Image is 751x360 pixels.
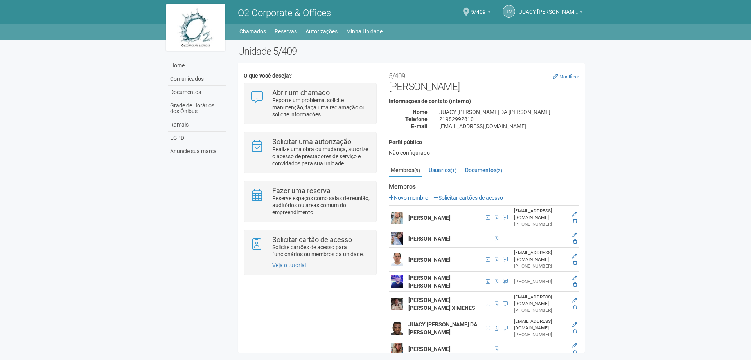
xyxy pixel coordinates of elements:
[514,250,566,263] div: [EMAIL_ADDRESS][DOMAIN_NAME]
[483,300,492,308] span: CPF 131.434.267-30
[168,59,226,72] a: Home
[389,98,579,104] h4: Informações de contato (interno)
[389,139,579,145] h4: Perfil público
[408,321,477,335] strong: JUACY [PERSON_NAME] DA [PERSON_NAME]
[501,277,508,286] span: ENTREGAR O CRACHA NO BLOCO 06 SALA 103
[501,300,508,308] span: ENTREGAR O CRACHA NO BLOCO 06 SALA 103
[514,208,566,221] div: [EMAIL_ADDRESS][DOMAIN_NAME]
[572,298,577,303] a: Editar membro
[391,253,403,266] img: user.png
[483,324,492,333] span: CPF 023.394.367-61
[427,164,458,176] a: Usuários(1)
[451,168,456,173] small: (1)
[238,7,331,18] span: O2 Corporate & Offices
[471,1,486,15] span: 5/409
[346,26,383,37] a: Minha Unidade
[272,97,370,118] p: Reporte um problema, solicite manutenção, faça uma reclamação ou solicite informações.
[514,279,566,285] div: [PHONE_NUMBER]
[514,221,566,228] div: [PHONE_NUMBER]
[572,322,577,327] a: Editar membro
[433,109,585,116] div: JUACY [PERSON_NAME] DA [PERSON_NAME]
[168,145,226,158] a: Anuncie sua marca
[250,138,370,167] a: Solicitar uma autorização Realize uma obra ou mudança, autorize o acesso de prestadores de serviç...
[514,263,566,270] div: [PHONE_NUMBER]
[572,212,577,217] a: Editar membro
[168,118,226,132] a: Ramais
[272,235,352,244] strong: Solicitar cartão de acesso
[391,232,403,245] img: user.png
[492,345,501,353] span: Cartão de acesso ativo
[389,149,579,156] div: Não configurado
[408,257,451,263] strong: [PERSON_NAME]
[501,255,508,264] span: ENTREGAR O CRACHA NO BLOCO 06 SALA 103
[389,183,579,190] strong: Membros
[492,234,501,243] span: Cartão de acesso ativo
[272,195,370,216] p: Reserve espaços como salas de reunião, auditórios ou áreas comum do empreendimento.
[275,26,297,37] a: Reservas
[573,349,577,355] a: Excluir membro
[272,262,306,268] a: Veja o tutorial
[519,1,578,15] span: JUACY MENDES DA SILVA FILHO
[238,45,585,57] h2: Unidade 5/409
[492,300,501,308] span: Cartão de acesso ativo
[433,195,503,201] a: Solicitar cartões de acesso
[391,275,403,288] img: user.png
[414,168,420,173] small: (9)
[483,255,492,264] span: CPF 082.666.177-75
[391,322,403,335] img: user.png
[411,123,428,129] strong: E-mail
[573,282,577,288] a: Excluir membro
[573,260,577,266] a: Excluir membro
[559,74,579,80] small: Modificar
[408,297,475,311] strong: [PERSON_NAME] [PERSON_NAME] XIMENES
[250,89,370,118] a: Abrir um chamado Reporte um problema, solicite manutenção, faça uma reclamação ou solicite inform...
[244,73,376,79] h4: O que você deseja?
[239,26,266,37] a: Chamados
[408,235,451,242] strong: [PERSON_NAME]
[391,298,403,310] img: user.png
[389,69,579,92] h2: [PERSON_NAME]
[514,294,566,307] div: [EMAIL_ADDRESS][DOMAIN_NAME]
[272,244,370,258] p: Solicite cartões de acesso para funcionários ou membros da unidade.
[519,10,583,16] a: JUACY [PERSON_NAME] DA [PERSON_NAME]
[305,26,338,37] a: Autorizações
[572,232,577,238] a: Editar membro
[389,164,422,177] a: Membros(9)
[572,253,577,259] a: Editar membro
[492,213,501,222] span: Cartão de acesso ativo
[483,277,492,286] span: CPF 131.411.287-23
[272,186,331,195] strong: Fazer uma reserva
[433,116,585,123] div: 21982992810
[514,307,566,314] div: [PHONE_NUMBER]
[492,324,501,333] span: Cartão de acesso ativo
[250,236,370,258] a: Solicitar cartão de acesso Solicite cartões de acesso para funcionários ou membros da unidade.
[514,331,566,338] div: [PHONE_NUMBER]
[483,213,492,222] span: CPF 118.720.267-37
[168,72,226,86] a: Comunicados
[391,212,403,224] img: user.png
[408,275,451,289] strong: [PERSON_NAME] [PERSON_NAME]
[573,329,577,334] a: Excluir membro
[573,218,577,224] a: Excluir membro
[168,86,226,99] a: Documentos
[514,318,566,331] div: [EMAIL_ADDRESS][DOMAIN_NAME]
[501,213,508,222] span: ENTREGAR O CRACHA NO BLOCO 06 SALA 103
[389,72,405,80] small: 5/409
[405,116,428,122] strong: Telefone
[272,137,351,146] strong: Solicitar uma autorização
[496,168,502,173] small: (2)
[250,187,370,216] a: Fazer uma reserva Reserve espaços como salas de reunião, auditórios ou áreas comum do empreendime...
[572,275,577,281] a: Editar membro
[471,10,491,16] a: 5/409
[408,215,451,221] strong: [PERSON_NAME]
[413,109,428,115] strong: Nome
[492,277,501,286] span: Cartão de acesso ativo
[389,195,428,201] a: Novo membro
[553,73,579,80] a: Modificar
[272,89,330,97] strong: Abrir um chamado
[463,164,504,176] a: Documentos(2)
[573,304,577,310] a: Excluir membro
[573,239,577,244] a: Excluir membro
[166,4,225,51] img: logo.jpg
[168,99,226,118] a: Grade de Horários dos Ônibus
